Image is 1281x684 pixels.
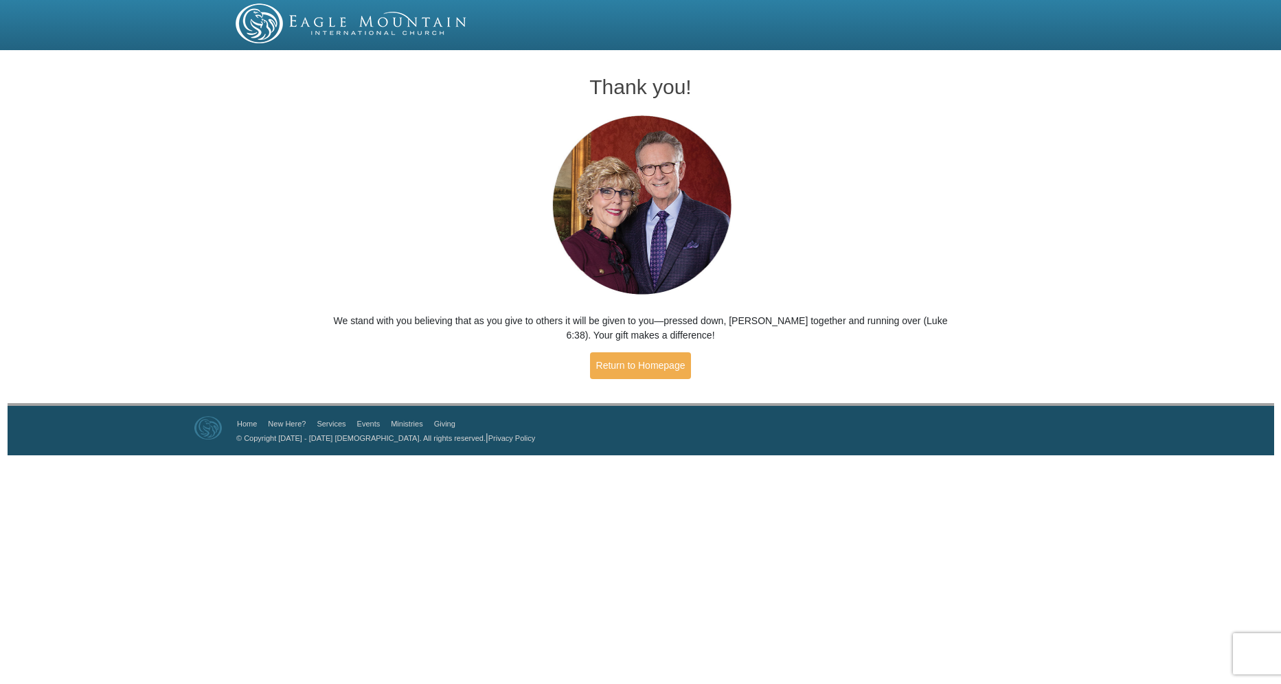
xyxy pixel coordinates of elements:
a: Privacy Policy [488,434,535,442]
a: Events [357,420,381,428]
a: New Here? [268,420,306,428]
img: Eagle Mountain International Church [194,416,222,440]
p: | [231,431,535,445]
a: Home [237,420,257,428]
a: Giving [434,420,455,428]
a: Services [317,420,345,428]
a: © Copyright [DATE] - [DATE] [DEMOGRAPHIC_DATA]. All rights reserved. [236,434,486,442]
p: We stand with you believing that as you give to others it will be given to you—pressed down, [PER... [328,314,954,343]
a: Return to Homepage [590,352,692,379]
img: EMIC [236,3,468,43]
h1: Thank you! [328,76,954,98]
img: Pastors George and Terri Pearsons [539,111,742,300]
a: Ministries [391,420,422,428]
